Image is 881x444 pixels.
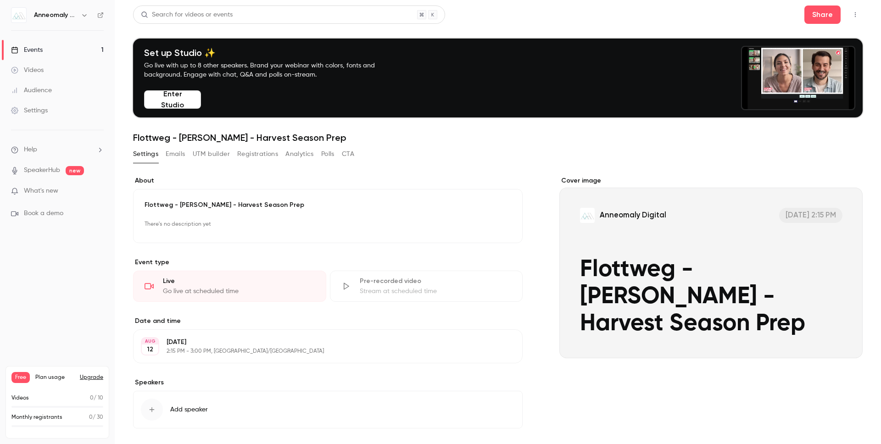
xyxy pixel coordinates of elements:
button: Polls [321,147,335,161]
p: [DATE] [167,338,474,347]
button: UTM builder [193,147,230,161]
p: There's no description yet [145,217,511,232]
iframe: Noticeable Trigger [93,187,104,195]
div: Stream at scheduled time [360,287,512,296]
div: Events [11,45,43,55]
button: Enter Studio [144,90,201,109]
h4: Set up Studio ✨ [144,47,396,58]
div: Go live at scheduled time [163,287,315,296]
button: Add speaker [133,391,523,428]
span: new [66,166,84,175]
span: Book a demo [24,209,63,218]
button: Share [804,6,841,24]
button: Settings [133,147,158,161]
h6: Anneomaly Digital [34,11,77,20]
div: AUG [142,338,158,344]
p: / 30 [89,413,103,422]
div: Live [163,277,315,286]
div: Pre-recorded video [360,277,512,286]
div: LiveGo live at scheduled time [133,271,326,302]
label: Speakers [133,378,523,387]
p: 2:15 PM - 3:00 PM, [GEOGRAPHIC_DATA]/[GEOGRAPHIC_DATA] [167,348,474,355]
label: About [133,176,523,185]
p: 12 [147,345,153,354]
p: Flottweg - [PERSON_NAME] - Harvest Season Prep [145,200,511,210]
div: Audience [11,86,52,95]
button: Upgrade [80,374,103,381]
label: Cover image [559,176,863,185]
button: Registrations [237,147,278,161]
a: SpeakerHub [24,166,60,175]
div: Search for videos or events [141,10,233,20]
button: Emails [166,147,185,161]
span: What's new [24,186,58,196]
div: Videos [11,66,44,75]
div: Settings [11,106,48,115]
p: Go live with up to 8 other speakers. Brand your webinar with colors, fonts and background. Engage... [144,61,396,79]
span: Free [11,372,30,383]
div: Pre-recorded videoStream at scheduled time [330,271,523,302]
span: Help [24,145,37,155]
img: Anneomaly Digital [11,8,26,22]
span: Plan usage [35,374,74,381]
label: Date and time [133,316,523,326]
span: Add speaker [170,405,208,414]
li: help-dropdown-opener [11,145,104,155]
p: / 10 [90,394,103,402]
section: Cover image [559,176,863,358]
p: Videos [11,394,29,402]
p: Event type [133,258,523,267]
button: Analytics [285,147,314,161]
span: 0 [90,395,94,401]
button: CTA [342,147,354,161]
h1: Flottweg - [PERSON_NAME] - Harvest Season Prep [133,132,863,143]
p: Monthly registrants [11,413,62,422]
span: 0 [89,415,93,420]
